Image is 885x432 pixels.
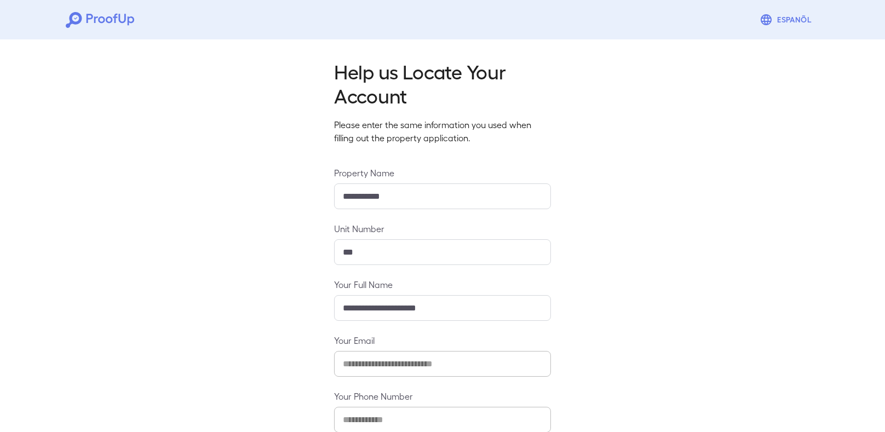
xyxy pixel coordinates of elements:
[334,334,551,347] label: Your Email
[334,390,551,402] label: Your Phone Number
[334,59,551,107] h2: Help us Locate Your Account
[755,9,819,31] button: Espanõl
[334,278,551,291] label: Your Full Name
[334,222,551,235] label: Unit Number
[334,118,551,145] p: Please enter the same information you used when filling out the property application.
[334,166,551,179] label: Property Name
